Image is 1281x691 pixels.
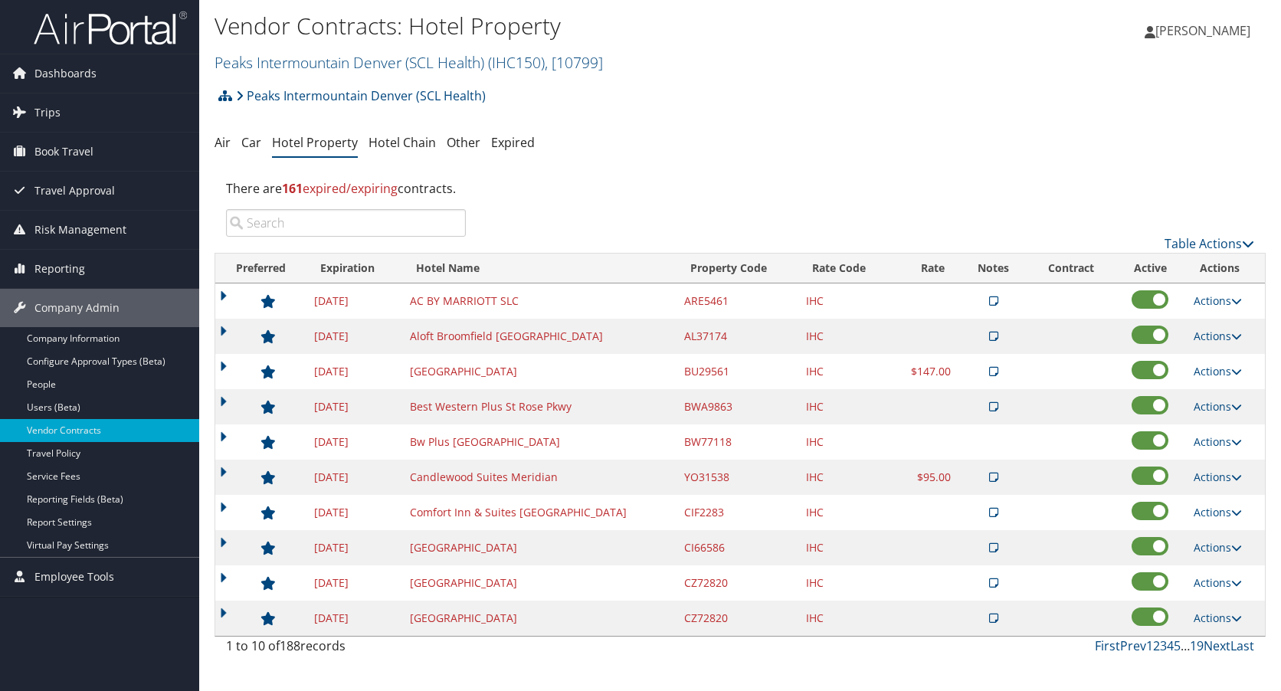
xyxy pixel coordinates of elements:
span: ( IHC150 ) [488,52,545,73]
span: , [ 10799 ] [545,52,603,73]
th: Rate Code: activate to sort column ascending [798,254,894,283]
td: [DATE] [306,565,403,601]
td: BU29561 [677,354,799,389]
a: 4 [1167,637,1174,654]
td: ARE5461 [677,283,799,319]
td: CIF2283 [677,495,799,530]
th: Active: activate to sort column ascending [1115,254,1186,283]
a: Hotel Property [272,134,358,151]
td: [GEOGRAPHIC_DATA] [402,530,676,565]
a: Actions [1194,540,1242,555]
span: expired/expiring [282,180,398,197]
td: [GEOGRAPHIC_DATA] [402,354,676,389]
td: [DATE] [306,460,403,495]
span: 188 [280,637,300,654]
span: [PERSON_NAME] [1155,22,1250,39]
a: Prev [1120,637,1146,654]
th: Notes: activate to sort column ascending [958,254,1027,283]
div: There are contracts. [215,168,1266,209]
td: AC BY MARRIOTT SLC [402,283,676,319]
a: 3 [1160,637,1167,654]
a: 1 [1146,637,1153,654]
a: Actions [1194,399,1242,414]
td: [GEOGRAPHIC_DATA] [402,565,676,601]
a: Actions [1194,364,1242,378]
a: 5 [1174,637,1181,654]
span: Travel Approval [34,172,115,210]
input: Search [226,209,466,237]
a: Peaks Intermountain Denver (SCL Health) [236,80,486,111]
a: Peaks Intermountain Denver (SCL Health) [215,52,603,73]
td: BW77118 [677,424,799,460]
td: IHC [798,565,894,601]
th: Rate: activate to sort column ascending [894,254,959,283]
td: Best Western Plus St Rose Pkwy [402,389,676,424]
td: IHC [798,495,894,530]
div: 1 to 10 of records [226,637,466,663]
a: Actions [1194,293,1242,308]
td: [DATE] [306,319,403,354]
th: Expiration: activate to sort column descending [306,254,403,283]
td: [GEOGRAPHIC_DATA] [402,601,676,636]
td: [DATE] [306,495,403,530]
td: IHC [798,354,894,389]
td: CZ72820 [677,601,799,636]
span: Book Travel [34,133,93,171]
a: 2 [1153,637,1160,654]
a: Actions [1194,575,1242,590]
td: Bw Plus [GEOGRAPHIC_DATA] [402,424,676,460]
span: Reporting [34,250,85,288]
th: Contract: activate to sort column ascending [1028,254,1115,283]
a: Air [215,134,231,151]
a: Actions [1194,434,1242,449]
td: IHC [798,283,894,319]
td: YO31538 [677,460,799,495]
a: [PERSON_NAME] [1145,8,1266,54]
a: Actions [1194,505,1242,519]
td: [DATE] [306,530,403,565]
h1: Vendor Contracts: Hotel Property [215,10,916,42]
td: IHC [798,601,894,636]
td: [DATE] [306,354,403,389]
th: Hotel Name: activate to sort column ascending [402,254,676,283]
td: $95.00 [894,460,959,495]
td: IHC [798,530,894,565]
a: First [1095,637,1120,654]
td: AL37174 [677,319,799,354]
td: IHC [798,424,894,460]
strong: 161 [282,180,303,197]
td: IHC [798,319,894,354]
td: [DATE] [306,283,403,319]
td: Comfort Inn & Suites [GEOGRAPHIC_DATA] [402,495,676,530]
a: Table Actions [1165,235,1254,252]
a: Next [1204,637,1230,654]
td: IHC [798,460,894,495]
a: Actions [1194,611,1242,625]
th: Actions [1186,254,1265,283]
th: Preferred: activate to sort column ascending [215,254,306,283]
td: IHC [798,389,894,424]
td: CZ72820 [677,565,799,601]
a: Car [241,134,261,151]
span: … [1181,637,1190,654]
td: Candlewood Suites Meridian [402,460,676,495]
span: Dashboards [34,54,97,93]
td: [DATE] [306,601,403,636]
a: Hotel Chain [369,134,436,151]
a: Expired [491,134,535,151]
a: Other [447,134,480,151]
a: Actions [1194,470,1242,484]
a: Last [1230,637,1254,654]
span: Trips [34,93,61,132]
a: 19 [1190,637,1204,654]
span: Employee Tools [34,558,114,596]
img: airportal-logo.png [34,10,187,46]
td: $147.00 [894,354,959,389]
span: Company Admin [34,289,120,327]
td: CI66586 [677,530,799,565]
td: [DATE] [306,389,403,424]
td: [DATE] [306,424,403,460]
td: Aloft Broomfield [GEOGRAPHIC_DATA] [402,319,676,354]
a: Actions [1194,329,1242,343]
th: Property Code: activate to sort column ascending [677,254,799,283]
